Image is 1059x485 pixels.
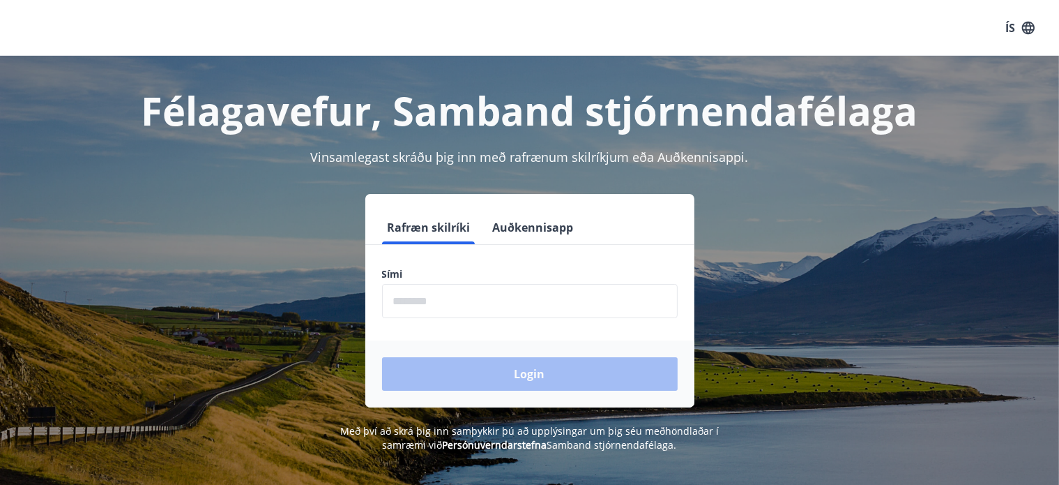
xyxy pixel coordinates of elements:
[487,211,579,244] button: Auðkennisapp
[45,84,1015,137] h1: Félagavefur, Samband stjórnendafélaga
[998,15,1042,40] button: ÍS
[340,424,719,452] span: Með því að skrá þig inn samþykkir þú að upplýsingar um þig séu meðhöndlaðar í samræmi við Samband...
[311,149,749,165] span: Vinsamlegast skráðu þig inn með rafrænum skilríkjum eða Auðkennisappi.
[443,438,547,452] a: Persónuverndarstefna
[382,211,476,244] button: Rafræn skilríki
[382,267,678,281] label: Sími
